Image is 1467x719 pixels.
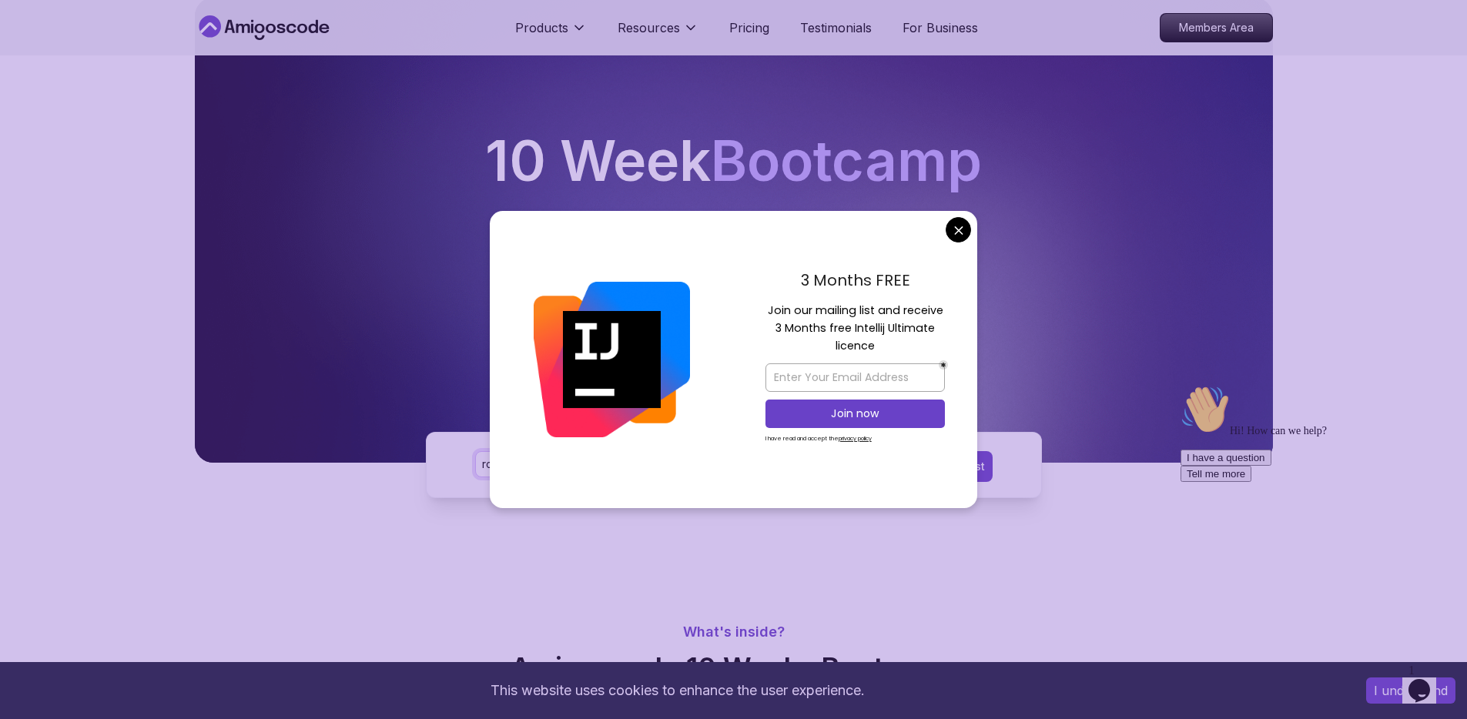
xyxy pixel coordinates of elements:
iframe: chat widget [1402,657,1452,704]
p: Resources [618,18,680,37]
button: Tell me more [6,87,77,103]
a: Pricing [729,18,769,37]
div: This website uses cookies to enhance the user experience. [12,674,1343,707]
button: Products [515,18,587,49]
input: Enter your name [475,451,649,477]
img: :wave: [6,6,55,55]
h1: 10 Week [201,133,1267,189]
button: Accept cookies [1366,677,1455,704]
a: For Business [903,18,978,37]
span: Bootcamp [711,127,982,194]
button: I have a question [6,71,97,87]
a: Testimonials [800,18,872,37]
p: Members Area [1161,14,1272,42]
a: Members Area [1160,13,1273,42]
button: Resources [618,18,698,49]
iframe: chat widget [1174,379,1452,650]
p: Products [515,18,568,37]
span: Hi! How can we help? [6,46,152,58]
div: 👋Hi! How can we help?I have a questionTell me more [6,6,283,103]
